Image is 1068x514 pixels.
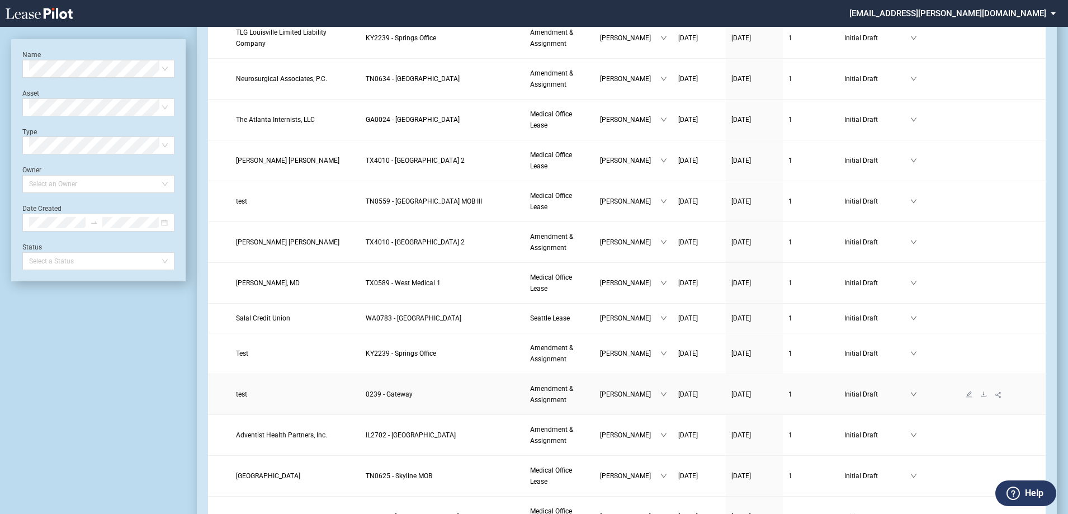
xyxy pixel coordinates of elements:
[910,116,917,123] span: down
[236,237,355,248] a: [PERSON_NAME] [PERSON_NAME]
[22,166,41,174] label: Owner
[731,390,751,398] span: [DATE]
[995,480,1056,506] button: Help
[731,313,777,324] a: [DATE]
[910,473,917,479] span: down
[678,431,698,439] span: [DATE]
[844,196,910,207] span: Initial Draft
[678,196,720,207] a: [DATE]
[788,238,792,246] span: 1
[731,350,751,357] span: [DATE]
[980,391,987,398] span: download
[530,231,589,253] a: Amendment & Assignment
[236,314,290,322] span: Salal Credit Union
[366,348,519,359] a: KY2239 - Springs Office
[844,313,910,324] span: Initial Draft
[236,389,355,400] a: test
[844,114,910,125] span: Initial Draft
[731,389,777,400] a: [DATE]
[731,472,751,480] span: [DATE]
[600,470,660,482] span: [PERSON_NAME]
[844,389,910,400] span: Initial Draft
[844,430,910,441] span: Initial Draft
[530,27,589,49] a: Amendment & Assignment
[600,277,660,289] span: [PERSON_NAME]
[678,350,698,357] span: [DATE]
[731,237,777,248] a: [DATE]
[788,157,792,164] span: 1
[530,342,589,365] a: Amendment & Assignment
[678,237,720,248] a: [DATE]
[366,470,519,482] a: TN0625 - Skyline MOB
[236,75,327,83] span: Neurosurgical Associates, P.C.
[678,390,698,398] span: [DATE]
[366,430,519,441] a: IL2702 - [GEOGRAPHIC_DATA]
[366,197,482,205] span: TN0559 - Summit Medical Center MOB III
[236,348,355,359] a: Test
[788,390,792,398] span: 1
[660,350,667,357] span: down
[788,472,792,480] span: 1
[236,114,355,125] a: The Atlanta Internists, LLC
[678,430,720,441] a: [DATE]
[236,29,327,48] span: TLG Louisville Limited Liability Company
[731,73,777,84] a: [DATE]
[678,157,698,164] span: [DATE]
[788,34,792,42] span: 1
[788,196,833,207] a: 1
[600,196,660,207] span: [PERSON_NAME]
[678,197,698,205] span: [DATE]
[366,390,413,398] span: 0239 - Gateway
[788,348,833,359] a: 1
[366,350,436,357] span: KY2239 - Springs Office
[530,190,589,213] a: Medical Office Lease
[844,155,910,166] span: Initial Draft
[678,472,698,480] span: [DATE]
[660,76,667,82] span: down
[236,350,248,357] span: Test
[788,470,833,482] a: 1
[731,196,777,207] a: [DATE]
[731,75,751,83] span: [DATE]
[788,73,833,84] a: 1
[366,196,519,207] a: TN0559 - [GEOGRAPHIC_DATA] MOB III
[731,348,777,359] a: [DATE]
[678,238,698,246] span: [DATE]
[530,29,573,48] span: Amendment & Assignment
[788,314,792,322] span: 1
[1025,486,1043,501] label: Help
[236,279,300,287] span: Thuan T. Nguyen, MD
[788,155,833,166] a: 1
[530,385,573,404] span: Amendment & Assignment
[366,313,519,324] a: WA0783 - [GEOGRAPHIC_DATA]
[788,430,833,441] a: 1
[966,391,972,398] span: edit
[600,389,660,400] span: [PERSON_NAME]
[678,73,720,84] a: [DATE]
[678,32,720,44] a: [DATE]
[236,196,355,207] a: test
[530,110,572,129] span: Medical Office Lease
[600,155,660,166] span: [PERSON_NAME]
[366,114,519,125] a: GA0024 - [GEOGRAPHIC_DATA]
[788,237,833,248] a: 1
[731,314,751,322] span: [DATE]
[236,430,355,441] a: Adventist Health Partners, Inc.
[90,219,98,227] span: swap-right
[678,348,720,359] a: [DATE]
[678,114,720,125] a: [DATE]
[236,27,355,49] a: TLG Louisville Limited Liability Company
[366,157,465,164] span: TX4010 - Southwest Plaza 2
[844,348,910,359] span: Initial Draft
[678,116,698,124] span: [DATE]
[660,198,667,205] span: down
[236,155,355,166] a: [PERSON_NAME] [PERSON_NAME]
[530,313,589,324] a: Seattle Lease
[844,237,910,248] span: Initial Draft
[678,34,698,42] span: [DATE]
[788,197,792,205] span: 1
[731,116,751,124] span: [DATE]
[530,426,573,445] span: Amendment & Assignment
[530,383,589,405] a: Amendment & Assignment
[236,73,355,84] a: Neurosurgical Associates, P.C.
